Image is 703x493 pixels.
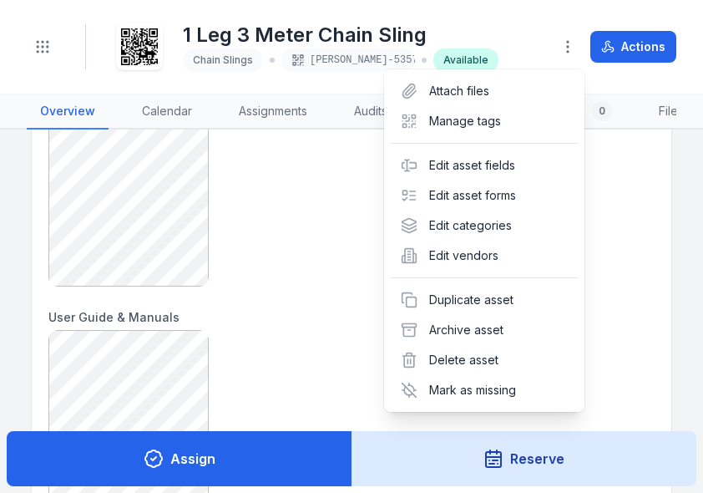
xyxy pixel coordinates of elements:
[391,76,578,106] div: Attach files
[391,345,578,375] div: Delete asset
[391,211,578,241] div: Edit categories
[391,315,578,345] div: Archive asset
[391,285,578,315] div: Duplicate asset
[391,106,578,136] div: Manage tags
[391,180,578,211] div: Edit asset forms
[391,150,578,180] div: Edit asset fields
[391,241,578,271] div: Edit vendors
[391,375,578,405] div: Mark as missing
